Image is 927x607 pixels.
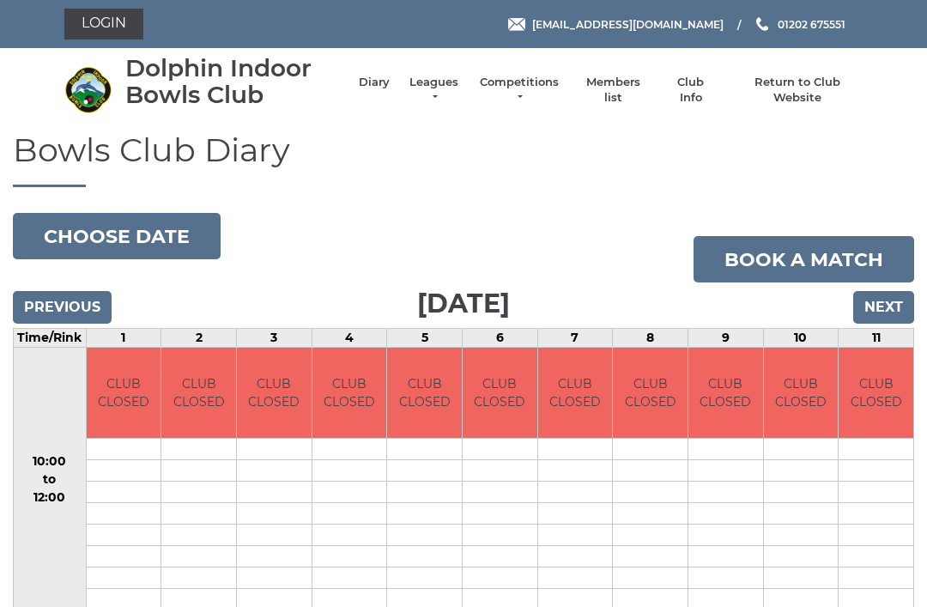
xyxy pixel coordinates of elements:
[87,348,161,438] td: CLUB CLOSED
[359,75,390,90] a: Diary
[13,291,112,324] input: Previous
[508,18,525,31] img: Email
[312,329,387,348] td: 4
[577,75,648,106] a: Members list
[756,17,768,31] img: Phone us
[462,329,537,348] td: 6
[839,329,914,348] td: 11
[237,348,312,438] td: CLUB CLOSED
[236,329,312,348] td: 3
[763,329,839,348] td: 10
[13,213,221,259] button: Choose date
[13,132,914,188] h1: Bowls Club Diary
[125,55,342,108] div: Dolphin Indoor Bowls Club
[463,348,537,438] td: CLUB CLOSED
[764,348,839,438] td: CLUB CLOSED
[538,348,613,438] td: CLUB CLOSED
[839,348,913,438] td: CLUB CLOSED
[613,329,688,348] td: 8
[64,9,143,39] a: Login
[613,348,688,438] td: CLUB CLOSED
[161,329,237,348] td: 2
[778,17,845,30] span: 01202 675551
[532,17,724,30] span: [EMAIL_ADDRESS][DOMAIN_NAME]
[666,75,716,106] a: Club Info
[14,329,87,348] td: Time/Rink
[478,75,560,106] a: Competitions
[387,348,462,438] td: CLUB CLOSED
[853,291,914,324] input: Next
[754,16,845,33] a: Phone us 01202 675551
[312,348,387,438] td: CLUB CLOSED
[387,329,463,348] td: 5
[688,348,763,438] td: CLUB CLOSED
[161,348,236,438] td: CLUB CLOSED
[508,16,724,33] a: Email [EMAIL_ADDRESS][DOMAIN_NAME]
[86,329,161,348] td: 1
[733,75,863,106] a: Return to Club Website
[694,236,914,282] a: Book a match
[537,329,613,348] td: 7
[407,75,461,106] a: Leagues
[688,329,763,348] td: 9
[64,66,112,113] img: Dolphin Indoor Bowls Club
